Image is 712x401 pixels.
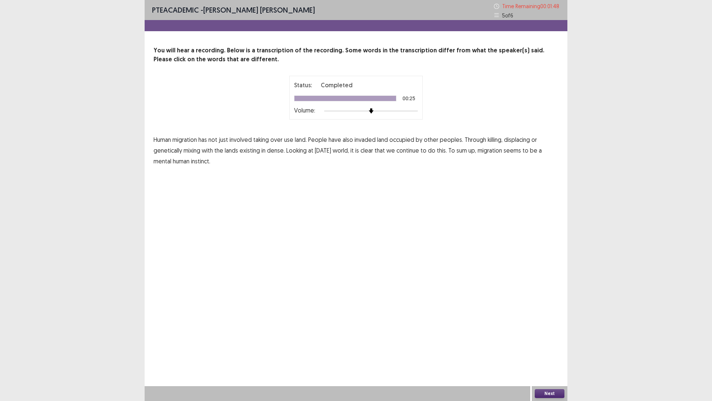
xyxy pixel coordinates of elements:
[329,135,341,144] span: have
[295,135,307,144] span: land.
[355,135,376,144] span: invaded
[173,157,189,166] span: human
[343,135,353,144] span: also
[396,146,419,155] span: continue
[502,12,513,19] p: 5 of 6
[539,146,542,155] span: a
[294,106,315,115] p: Volume:
[315,146,331,155] span: [DATE]
[386,146,395,155] span: we
[402,96,415,101] p: 00:25
[369,108,374,114] img: arrow-thumb
[154,135,171,144] span: Human
[389,135,414,144] span: occupied
[416,135,422,144] span: by
[448,146,455,155] span: To
[478,146,502,155] span: migration
[440,135,463,144] span: peoples.
[465,135,486,144] span: Through
[333,146,349,155] span: world,
[504,135,530,144] span: displacing
[428,146,435,155] span: do
[377,135,388,144] span: land
[154,46,558,64] p: You will hear a recording. Below is a transcription of the recording. Some words in the transcrip...
[308,146,313,155] span: at
[294,81,312,89] p: Status:
[198,135,207,144] span: has
[172,135,197,144] span: migration
[267,146,285,155] span: dense.
[468,146,476,155] span: up,
[456,146,467,155] span: sum
[230,135,252,144] span: involved
[321,81,353,89] p: Completed
[152,5,199,14] span: PTE academic
[530,146,537,155] span: be
[504,146,521,155] span: seems
[531,135,537,144] span: or
[523,146,528,155] span: to
[225,146,238,155] span: lands
[284,135,293,144] span: use
[308,135,327,144] span: People
[202,146,213,155] span: with
[270,135,283,144] span: over
[350,146,354,155] span: it
[488,135,502,144] span: killing,
[240,146,260,155] span: existing
[261,146,266,155] span: in
[421,146,426,155] span: to
[184,146,200,155] span: mixing
[437,146,447,155] span: this.
[219,135,228,144] span: just
[208,135,217,144] span: not
[360,146,373,155] span: clear
[355,146,359,155] span: is
[191,157,210,166] span: instinct.
[424,135,438,144] span: other
[502,2,560,10] p: Time Remaining 00 : 01 : 48
[154,157,171,166] span: mental
[535,389,564,398] button: Next
[286,146,307,155] span: Looking
[154,146,182,155] span: genetically
[152,4,315,16] p: - [PERSON_NAME] [PERSON_NAME]
[214,146,223,155] span: the
[253,135,269,144] span: taking
[375,146,385,155] span: that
